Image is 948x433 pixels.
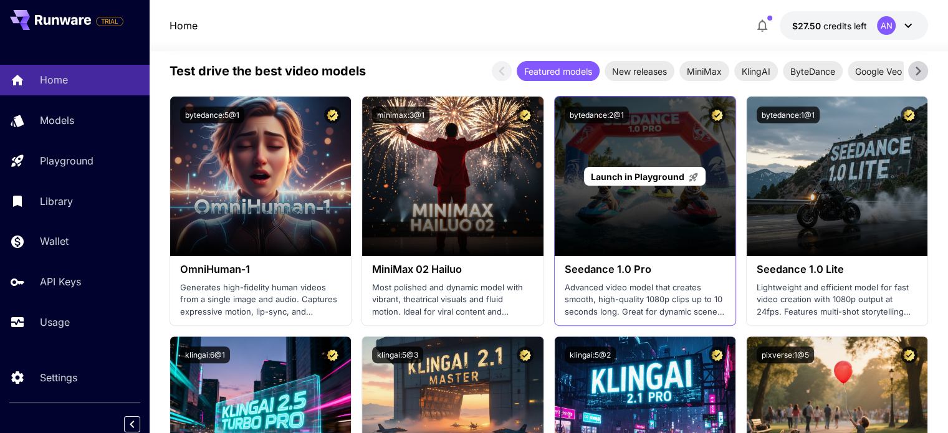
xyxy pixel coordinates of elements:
[584,167,706,186] a: Launch in Playground
[757,264,917,275] h3: Seedance 1.0 Lite
[901,107,917,123] button: Certified Model – Vetted for best performance and includes a commercial license.
[40,194,73,209] p: Library
[734,65,778,78] span: KlingAI
[517,61,600,81] div: Featured models
[170,18,198,33] nav: breadcrumb
[372,346,423,363] button: klingai:5@3
[747,97,927,256] img: alt
[605,61,674,81] div: New releases
[170,97,351,256] img: alt
[783,61,843,81] div: ByteDance
[565,264,725,275] h3: Seedance 1.0 Pro
[170,62,366,80] p: Test drive the best video models
[605,65,674,78] span: New releases
[180,282,341,318] p: Generates high-fidelity human videos from a single image and audio. Captures expressive motion, l...
[709,107,725,123] button: Certified Model – Vetted for best performance and includes a commercial license.
[372,282,533,318] p: Most polished and dynamic model with vibrant, theatrical visuals and fluid motion. Ideal for vira...
[792,21,823,31] span: $27.50
[517,107,534,123] button: Certified Model – Vetted for best performance and includes a commercial license.
[517,346,534,363] button: Certified Model – Vetted for best performance and includes a commercial license.
[324,346,341,363] button: Certified Model – Vetted for best performance and includes a commercial license.
[40,153,93,168] p: Playground
[877,16,896,35] div: AN
[180,264,341,275] h3: OmniHuman‑1
[565,107,629,123] button: bytedance:2@1
[40,315,70,330] p: Usage
[757,282,917,318] p: Lightweight and efficient model for fast video creation with 1080p output at 24fps. Features mult...
[709,346,725,363] button: Certified Model – Vetted for best performance and includes a commercial license.
[848,65,909,78] span: Google Veo
[565,346,616,363] button: klingai:5@2
[170,18,198,33] a: Home
[40,370,77,385] p: Settings
[679,65,729,78] span: MiniMax
[591,171,684,182] span: Launch in Playground
[372,107,429,123] button: minimax:3@1
[565,282,725,318] p: Advanced video model that creates smooth, high-quality 1080p clips up to 10 seconds long. Great f...
[180,107,244,123] button: bytedance:5@1
[757,107,820,123] button: bytedance:1@1
[901,346,917,363] button: Certified Model – Vetted for best performance and includes a commercial license.
[324,107,341,123] button: Certified Model – Vetted for best performance and includes a commercial license.
[823,21,867,31] span: credits left
[40,72,68,87] p: Home
[372,264,533,275] h3: MiniMax 02 Hailuo
[40,234,69,249] p: Wallet
[734,61,778,81] div: KlingAI
[757,346,814,363] button: pixverse:1@5
[40,274,81,289] p: API Keys
[40,113,74,128] p: Models
[97,17,123,26] span: TRIAL
[362,97,543,256] img: alt
[124,416,140,432] button: Collapse sidebar
[848,61,909,81] div: Google Veo
[780,11,928,40] button: $27.4975AN
[783,65,843,78] span: ByteDance
[180,346,230,363] button: klingai:6@1
[679,61,729,81] div: MiniMax
[792,19,867,32] div: $27.4975
[517,65,600,78] span: Featured models
[96,14,123,29] span: Add your payment card to enable full platform functionality.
